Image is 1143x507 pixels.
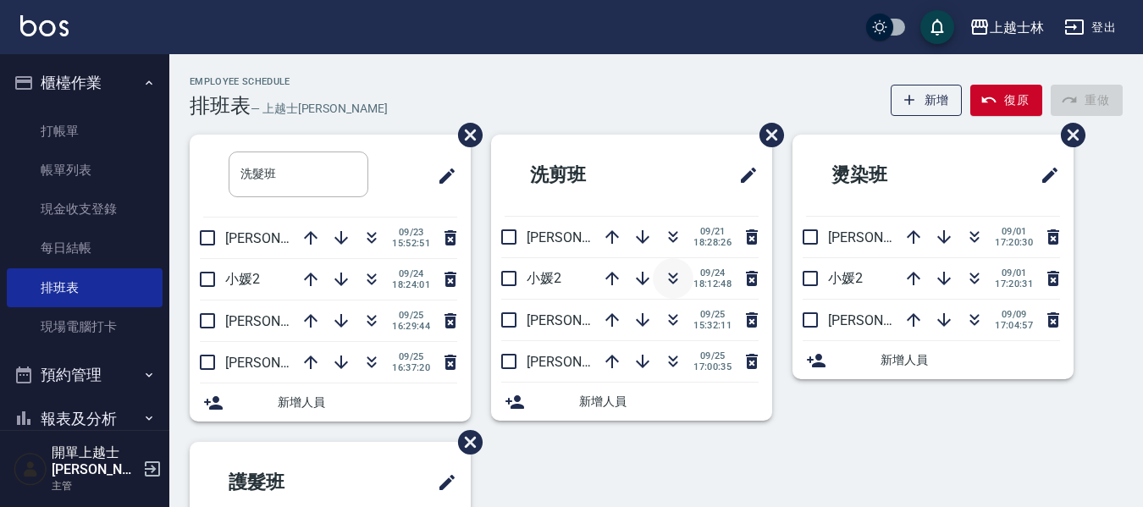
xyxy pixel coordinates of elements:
[970,85,1042,116] button: 復原
[828,312,945,328] span: [PERSON_NAME]12
[963,10,1051,45] button: 上越士林
[693,267,732,278] span: 09/24
[693,226,732,237] span: 09/21
[52,444,138,478] h5: 開單上越士[PERSON_NAME]
[747,110,787,160] span: 刪除班表
[693,237,732,248] span: 18:28:26
[225,271,260,287] span: 小媛2
[527,229,636,245] span: [PERSON_NAME]8
[229,152,368,197] input: 排版標題
[427,462,457,503] span: 修改班表的標題
[190,76,388,87] h2: Employee Schedule
[1057,12,1123,43] button: 登出
[995,309,1033,320] span: 09/09
[392,227,430,238] span: 09/23
[7,307,163,346] a: 現場電腦打卡
[527,270,561,286] span: 小媛2
[278,394,457,411] span: 新增人員
[491,383,772,421] div: 新增人員
[579,393,759,411] span: 新增人員
[7,397,163,441] button: 報表及分析
[445,110,485,160] span: 刪除班表
[806,145,971,206] h2: 燙染班
[881,351,1060,369] span: 新增人員
[995,278,1033,289] span: 17:20:31
[995,267,1033,278] span: 09/01
[225,313,342,329] span: [PERSON_NAME]12
[190,94,251,118] h3: 排班表
[7,112,163,151] a: 打帳單
[527,312,643,328] span: [PERSON_NAME]12
[251,100,388,118] h6: — 上越士[PERSON_NAME]
[7,229,163,267] a: 每日結帳
[693,309,732,320] span: 09/25
[392,362,430,373] span: 16:37:20
[427,156,457,196] span: 修改班表的標題
[1030,155,1060,196] span: 修改班表的標題
[392,268,430,279] span: 09/24
[891,85,963,116] button: 新增
[52,478,138,493] p: 主管
[693,361,732,372] span: 17:00:35
[920,10,954,44] button: save
[7,268,163,307] a: 排班表
[392,279,430,290] span: 18:24:01
[392,238,430,249] span: 15:52:51
[7,61,163,105] button: 櫃檯作業
[190,383,471,422] div: 新增人員
[225,230,334,246] span: [PERSON_NAME]8
[792,341,1074,379] div: 新增人員
[527,354,643,370] span: [PERSON_NAME]12
[225,355,342,371] span: [PERSON_NAME]12
[7,353,163,397] button: 預約管理
[392,321,430,332] span: 16:29:44
[392,310,430,321] span: 09/25
[828,229,937,245] span: [PERSON_NAME]8
[728,155,759,196] span: 修改班表的標題
[828,270,863,286] span: 小媛2
[693,278,732,289] span: 18:12:48
[14,452,47,486] img: Person
[7,151,163,190] a: 帳單列表
[20,15,69,36] img: Logo
[7,190,163,229] a: 現金收支登錄
[995,320,1033,331] span: 17:04:57
[990,17,1044,38] div: 上越士林
[445,417,485,467] span: 刪除班表
[505,145,670,206] h2: 洗剪班
[693,320,732,331] span: 15:32:11
[1048,110,1088,160] span: 刪除班表
[693,350,732,361] span: 09/25
[995,237,1033,248] span: 17:20:30
[995,226,1033,237] span: 09/01
[392,351,430,362] span: 09/25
